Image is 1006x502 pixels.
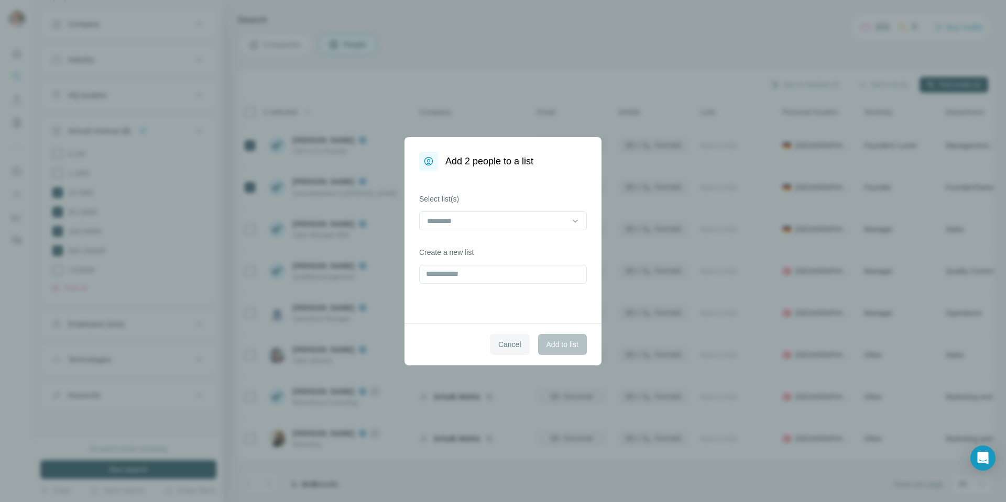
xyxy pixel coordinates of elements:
label: Select list(s) [419,194,587,204]
div: Open Intercom Messenger [970,445,996,471]
h1: Add 2 people to a list [445,154,533,169]
span: Cancel [498,339,521,350]
button: Cancel [490,334,530,355]
label: Create a new list [419,247,587,258]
